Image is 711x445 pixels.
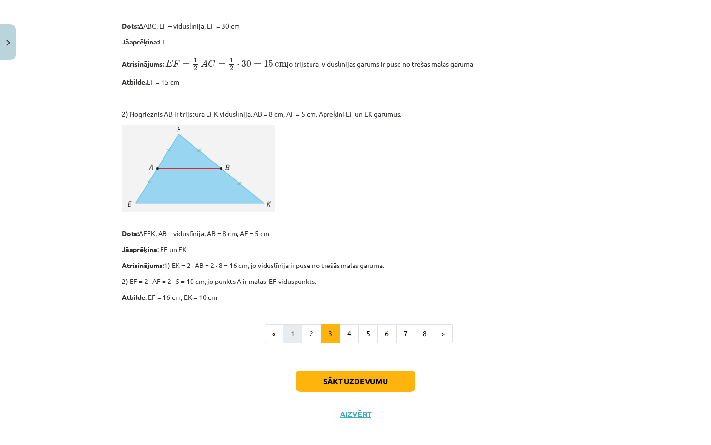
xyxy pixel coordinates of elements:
[302,324,321,343] button: 2
[122,260,589,270] p: 1) EK = 2 · AB = 2 · 8 = 16 cm, jo viduslīnija ir puse no trešās malas garuma.
[208,60,215,67] span: C
[122,109,589,119] p: 2) Nogrieznis AB ir trijstūra EFK viduslīnija. AB = 8 cm, AF = 5 cm. Aprēķini EF un EK garumus.
[254,63,261,67] span: =
[434,324,453,343] button: »
[340,324,359,343] button: 4
[122,77,147,86] strong: Atbilde.
[122,21,139,30] strong: Dots:
[122,229,139,237] strong: Dots:
[337,409,374,419] button: Aizvērt
[122,244,589,254] p: : EF un EK
[230,66,233,71] span: 2
[218,63,225,67] span: =
[122,245,157,253] strong: Jāaprēķina
[415,324,434,343] button: 8
[122,324,589,343] nav: Page navigation example
[122,293,145,301] strong: Atbilde
[275,62,287,67] span: cm
[321,324,340,343] button: 3
[296,371,415,392] button: Sākt uzdevumu
[122,59,164,68] strong: Atrisinājums:
[283,324,302,343] button: 1
[194,66,197,71] span: 2
[237,64,239,67] span: ⋅
[241,60,251,67] span: 30
[182,63,190,67] span: =
[358,324,378,343] button: 5
[230,58,233,63] span: 1
[122,292,589,302] p: . EF = 16 cm, EK = 10 cm
[122,276,589,286] p: 2) EF = 2 · AF = 2 · 5 = 10 cm, jo punkts A ir malas EF viduspunkts.
[122,37,589,71] p: EF jo trijstūra viduslīnijas garums ir puse no trešās malas garuma
[165,60,173,67] span: E
[122,77,589,87] p: EF = 15 cm
[396,324,415,343] button: 7
[194,58,197,63] span: 1
[377,324,397,343] button: 6
[173,60,180,67] span: F
[6,40,10,46] img: icon-close-lesson-0947bae3869378f0d4975bcd49f059093ad1ed9edebbc8119c70593378902aed.svg
[122,37,159,46] strong: Jāaprēķina:
[264,60,273,67] span: 15
[201,59,208,67] span: A
[122,218,589,238] p: ΔEFK, AB – viduslīnija, AB = 8 cm, AF = 5 cm
[122,11,589,31] p: ΔABC, EF – viduslīnija, EF = 30 cm
[265,324,283,343] button: «
[122,261,164,269] strong: Atrisinājums:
